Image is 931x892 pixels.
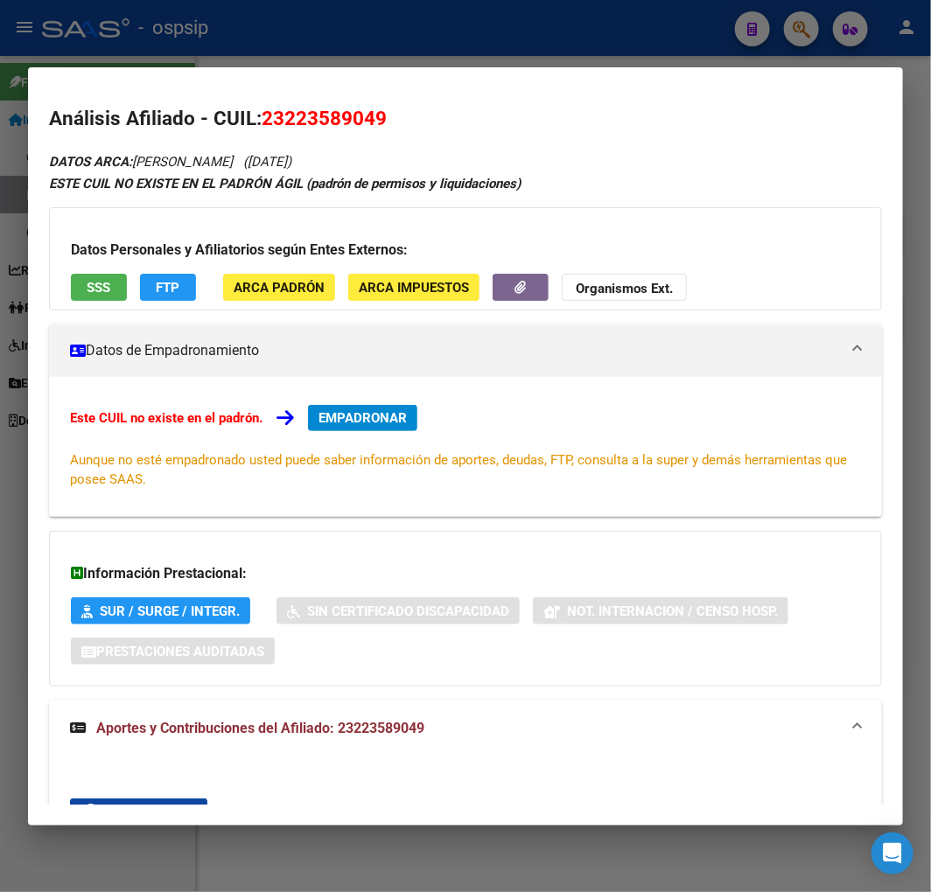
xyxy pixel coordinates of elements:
span: SSS [87,280,111,296]
span: ([DATE]) [243,154,291,170]
span: [PERSON_NAME] [49,154,233,170]
button: Prestaciones Auditadas [71,638,275,665]
span: Aunque no esté empadronado usted puede saber información de aportes, deudas, FTP, consulta a la s... [70,452,847,487]
span: ARCA Impuestos [359,280,469,296]
button: SUR / SURGE / INTEGR. [71,597,250,624]
button: ARCA Padrón [223,274,335,301]
span: Not. Internacion / Censo Hosp. [567,603,778,619]
h3: Datos Personales y Afiliatorios según Entes Externos: [71,240,860,261]
span: 23223589049 [262,107,387,129]
button: ARCA Impuestos [348,274,479,301]
strong: ESTE CUIL NO EXISTE EN EL PADRÓN ÁGIL (padrón de permisos y liquidaciones) [49,176,521,192]
strong: DATOS ARCA: [49,154,132,170]
strong: Este CUIL no existe en el padrón. [70,410,262,426]
div: Open Intercom Messenger [871,833,913,875]
mat-icon: cloud_download [80,800,101,821]
span: Sin Certificado Discapacidad [307,603,509,619]
button: EMPADRONAR [308,405,417,431]
button: SSS [71,274,127,301]
span: ARCA Padrón [234,280,325,296]
button: Sin Certificado Discapacidad [276,597,520,624]
span: Prestaciones Auditadas [96,644,264,659]
mat-expansion-panel-header: Datos de Empadronamiento [49,324,882,377]
mat-expansion-panel-header: Aportes y Contribuciones del Afiliado: 23223589049 [49,700,882,756]
span: FTP [157,280,180,296]
span: SUR / SURGE / INTEGR. [100,603,240,619]
button: FTP [140,274,196,301]
span: EMPADRONAR [318,410,407,426]
strong: Organismos Ext. [576,281,673,296]
button: Organismos Ext. [562,274,687,301]
span: Exportar CSV [80,804,197,819]
div: Datos de Empadronamiento [49,377,882,517]
button: Not. Internacion / Censo Hosp. [533,597,788,624]
mat-panel-title: Datos de Empadronamiento [70,340,840,361]
h2: Análisis Afiliado - CUIL: [49,104,882,134]
h3: Información Prestacional: [71,563,860,584]
span: Aportes y Contribuciones del Afiliado: 23223589049 [96,720,424,736]
button: Exportar CSV [70,798,207,825]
